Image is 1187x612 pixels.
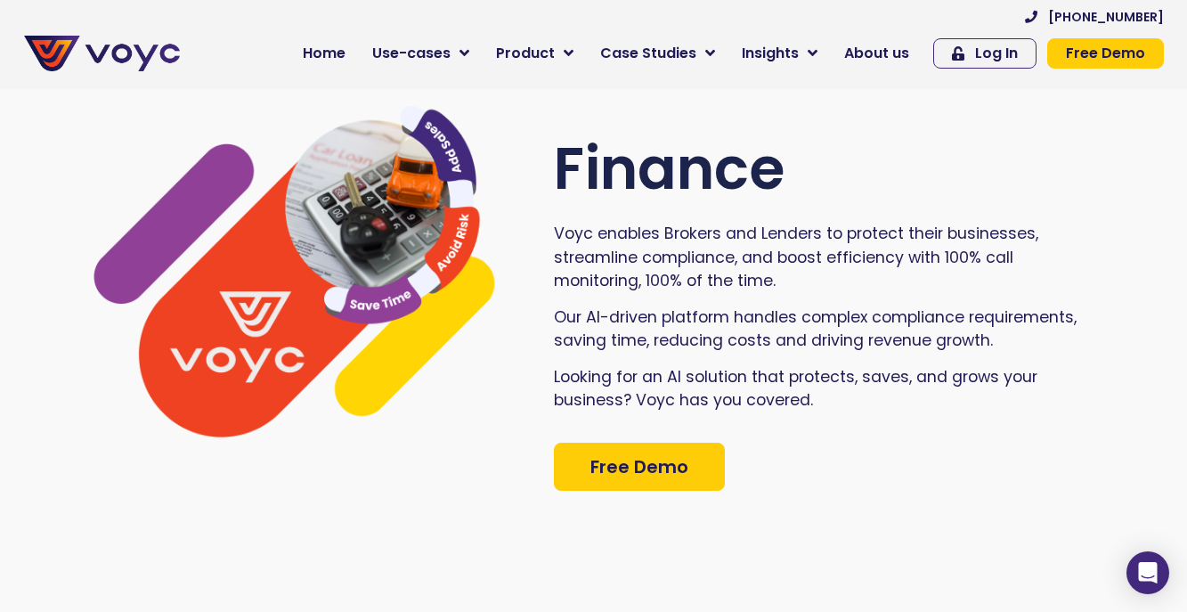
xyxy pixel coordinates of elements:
span: Looking for an AI solution that protects, saves, and grows your business? Voyc has you covered. [554,366,1037,411]
div: Open Intercom Messenger [1126,551,1169,594]
span: Free Demo [1066,46,1145,61]
a: [PHONE_NUMBER] [1025,11,1164,23]
span: Case Studies [600,43,696,64]
span: Our AI-driven platform handles complex compliance requirements, saving time, reducing costs and d... [554,306,1077,351]
span: Voyc enables Brokers and Lenders to protect their businesses, streamline compliance, and boost ef... [554,223,1038,291]
span: Log In [975,46,1018,61]
span: Home [303,43,346,64]
span: Insights [742,43,799,64]
h2: Finance [554,135,1100,204]
span: [PHONE_NUMBER] [1048,11,1164,23]
span: Use-cases [372,43,451,64]
img: voyc-full-logo [24,36,180,71]
a: Product [483,36,587,71]
a: About us [831,36,923,71]
a: Use-cases [359,36,483,71]
span: Free Demo [590,458,688,476]
a: Home [289,36,359,71]
a: Free Demo [1047,38,1164,69]
a: Insights [728,36,831,71]
span: Product [496,43,555,64]
a: Log In [933,38,1037,69]
span: About us [844,43,909,64]
a: Case Studies [587,36,728,71]
a: Free Demo [554,443,725,491]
